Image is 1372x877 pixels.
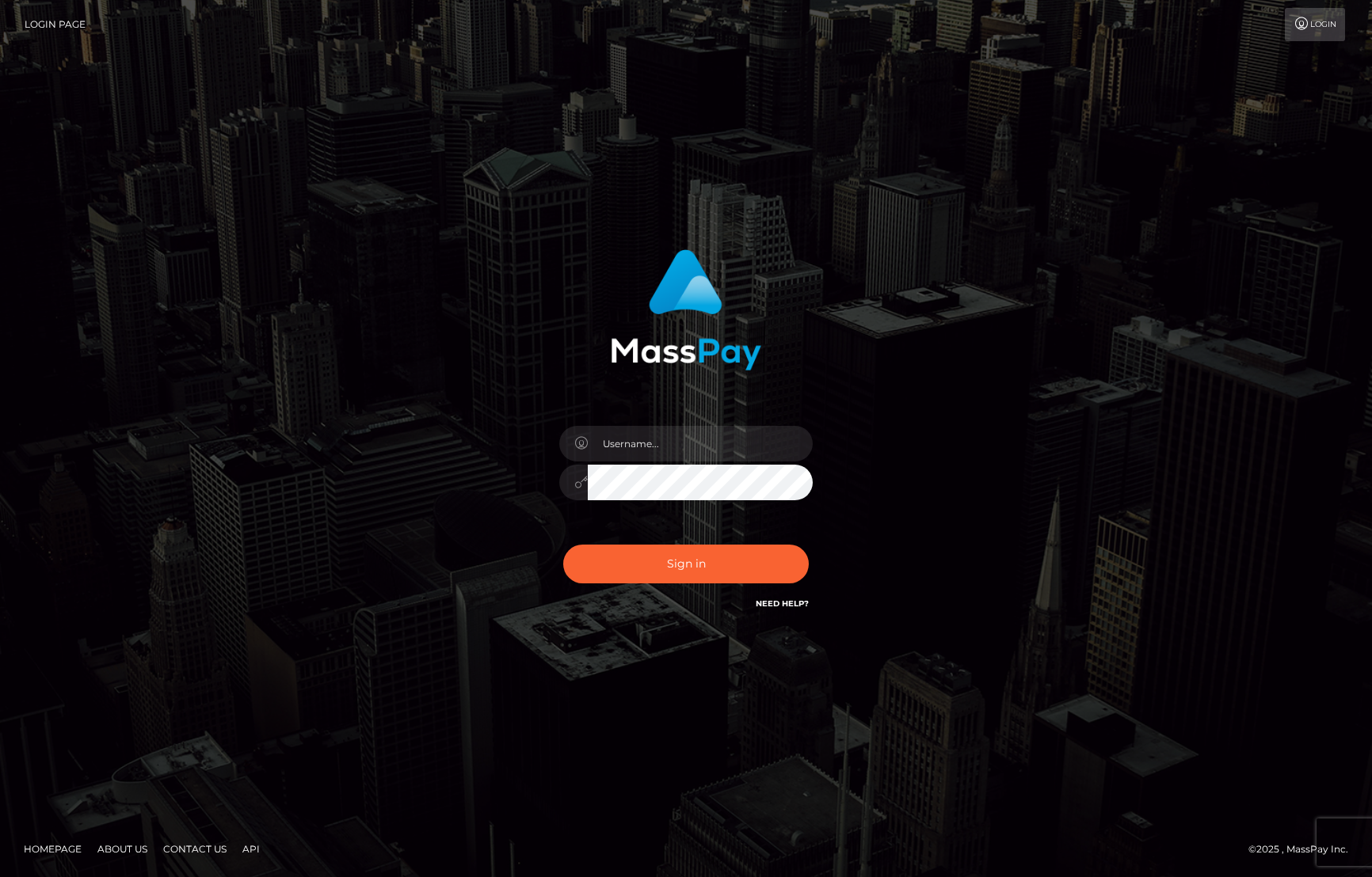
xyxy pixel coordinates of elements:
[1285,8,1345,41] a: Login
[91,837,154,861] a: About Us
[157,837,233,861] a: Contact Us
[1248,841,1360,858] div: © 2025 , MassPay Inc.
[17,837,88,861] a: Homepage
[563,545,809,583] button: Sign in
[236,837,266,861] a: API
[756,598,809,609] a: Need Help?
[611,249,761,370] img: MassPay Login
[588,426,813,461] input: Username...
[25,8,86,41] a: Login Page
